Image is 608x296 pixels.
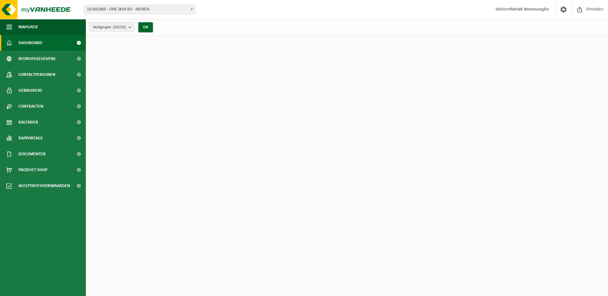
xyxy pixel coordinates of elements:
[510,7,549,12] strong: Patriek Vereenooghe
[18,130,43,146] span: Rapportage
[18,162,47,178] span: Product Shop
[84,5,195,14] span: 10-691069 - ONE SKIN BV - MENEN
[113,25,126,29] count: (20/20)
[18,35,42,51] span: Dashboard
[18,114,38,130] span: Kalender
[18,67,55,83] span: Contactpersonen
[18,178,70,194] span: Acceptatievoorwaarden
[18,146,45,162] span: Documenten
[93,23,126,32] span: Vestigingen
[18,19,38,35] span: Navigatie
[89,22,135,32] button: Vestigingen(20/20)
[18,51,56,67] span: Bedrijfsgegevens
[18,98,43,114] span: Contracten
[18,83,42,98] span: Gebruikers
[138,22,153,32] button: OK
